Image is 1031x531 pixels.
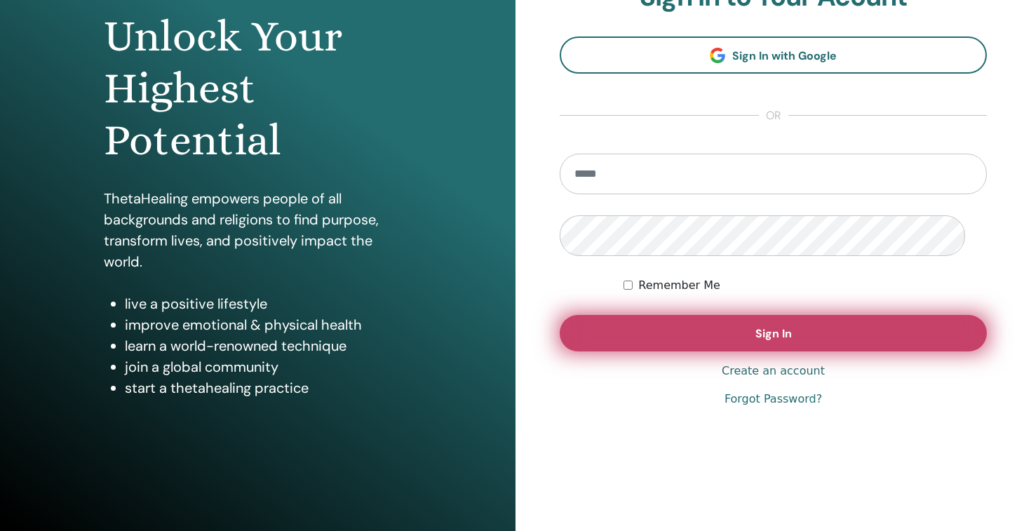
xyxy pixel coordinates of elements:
h1: Unlock Your Highest Potential [104,11,412,167]
button: Sign In [560,315,987,351]
span: Sign In with Google [732,48,837,63]
span: Sign In [755,326,792,341]
li: learn a world-renowned technique [125,335,412,356]
div: Keep me authenticated indefinitely or until I manually logout [624,277,987,294]
a: Create an account [722,363,825,379]
li: live a positive lifestyle [125,293,412,314]
label: Remember Me [638,277,720,294]
a: Sign In with Google [560,36,987,74]
li: start a thetahealing practice [125,377,412,398]
p: ThetaHealing empowers people of all backgrounds and religions to find purpose, transform lives, a... [104,188,412,272]
li: join a global community [125,356,412,377]
li: improve emotional & physical health [125,314,412,335]
a: Forgot Password? [725,391,822,408]
span: or [759,107,788,124]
